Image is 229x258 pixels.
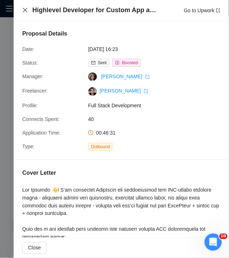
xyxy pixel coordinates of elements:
span: 40 [88,115,196,123]
a: Go to Upworkexport [184,8,220,13]
span: Date: [22,46,34,52]
span: Status: [22,60,38,66]
span: close [22,7,28,13]
span: dollar [115,61,120,65]
button: Close [22,7,28,13]
span: Type: [22,144,34,149]
span: Freelancer: [22,88,48,94]
span: clock-circle [88,130,93,135]
span: Application Time: [22,130,61,136]
span: Boosted [122,60,138,65]
a: [PERSON_NAME] export [101,74,150,79]
button: Close [22,242,47,254]
span: 00:46:31 [96,130,116,136]
span: Sent [98,60,107,65]
span: export [216,8,220,13]
span: 10 [219,234,228,239]
a: [PERSON_NAME] export [100,88,148,94]
h5: Cover Letter [22,169,56,177]
span: Outbound [88,143,113,151]
span: export [144,89,148,93]
span: export [145,75,150,79]
h5: Proposal Details [22,29,67,38]
span: mail [91,61,95,65]
h4: Highlevel Developer for Custom App and Calendar Integrations [32,6,158,15]
iframe: Intercom live chat [205,234,222,251]
span: Close [28,244,41,252]
span: Connects Spent: [22,116,60,122]
img: c1bYBLFISfW-KFu5YnXsqDxdnhJyhFG7WZWQjmw4vq0-YF4TwjoJdqRJKIWeWIjxa9 [88,87,97,96]
span: [DATE] 16:23 [88,45,196,53]
span: Manager: [22,74,43,79]
span: Full Stack Development [88,102,196,109]
span: Profile: [22,103,38,108]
